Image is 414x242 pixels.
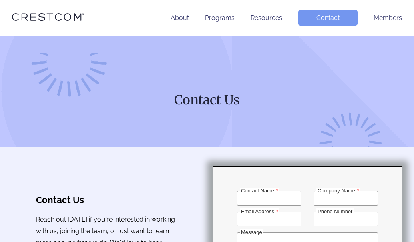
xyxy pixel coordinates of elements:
label: Email Address [240,208,279,214]
a: Members [374,14,402,22]
label: Contact Name [240,188,279,194]
label: Phone Number [316,208,354,214]
a: About [171,14,189,22]
h1: Contact Us [54,92,360,108]
label: Company Name [316,188,360,194]
label: Message [240,229,263,235]
h3: Contact Us [36,195,177,205]
a: Programs [205,14,235,22]
a: Contact [298,10,358,26]
a: Resources [251,14,282,22]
